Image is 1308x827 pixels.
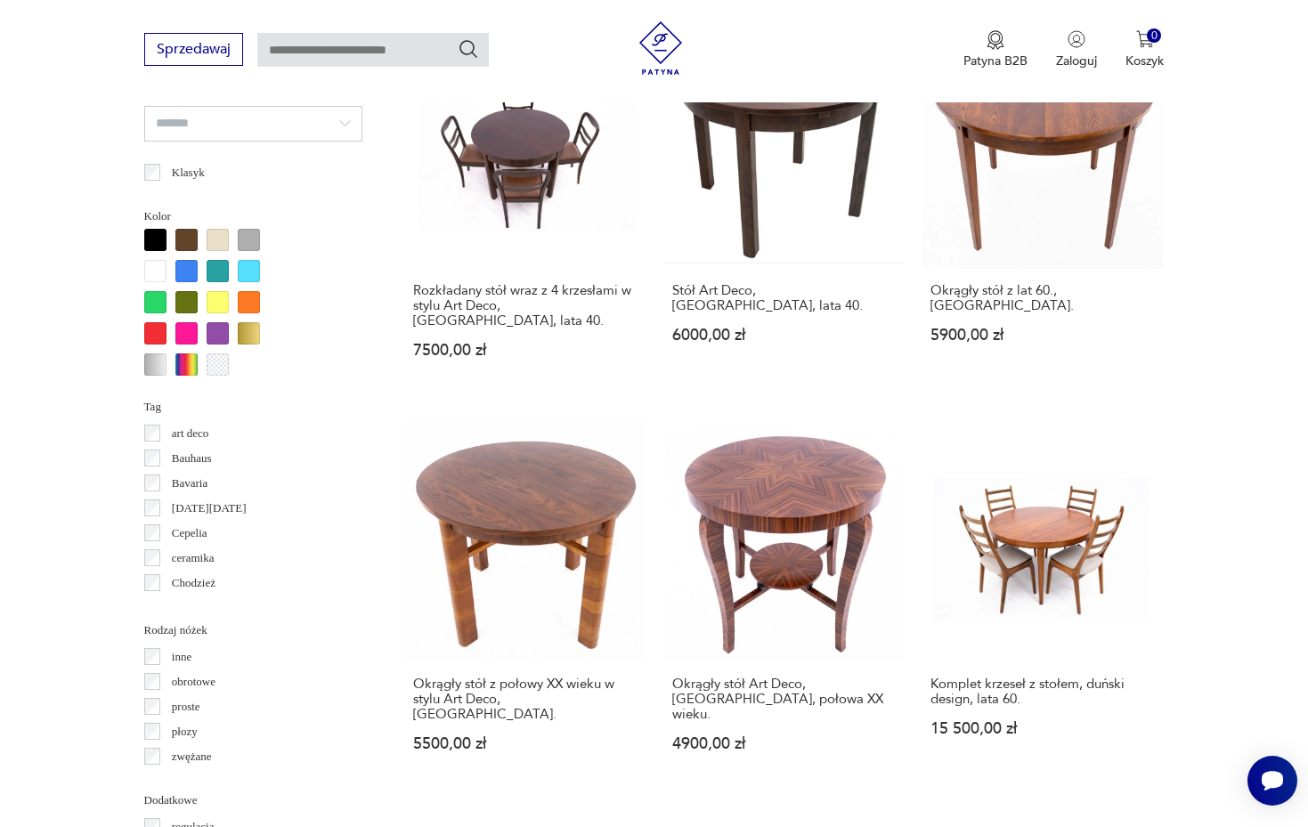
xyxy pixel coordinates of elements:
p: Chodzież [172,573,215,593]
h3: Komplet krzeseł z stołem, duński design, lata 60. [930,677,1156,707]
p: 15 500,00 zł [930,721,1156,736]
a: Sprzedawaj [144,45,243,57]
button: 0Koszyk [1125,30,1164,69]
h3: Okrągły stół Art Deco, [GEOGRAPHIC_DATA], połowa XX wieku. [672,677,898,722]
img: Patyna - sklep z meblami i dekoracjami vintage [634,21,687,75]
a: Rozkładany stół wraz z 4 krzesłami w stylu Art Deco, Polska, lata 40.Rozkładany stół wraz z 4 krz... [405,28,646,393]
p: Patyna B2B [963,53,1028,69]
img: Ikonka użytkownika [1068,30,1085,48]
a: Komplet krzeseł z stołem, duński design, lata 60.Komplet krzeseł z stołem, duński design, lata 60... [922,421,1164,786]
p: zwężane [172,747,212,766]
p: Ćmielów [172,598,215,618]
p: Tag [144,397,362,417]
h3: Stół Art Deco, [GEOGRAPHIC_DATA], lata 40. [672,283,898,313]
a: Okrągły stół z lat 60., Polska.Okrągły stół z lat 60., [GEOGRAPHIC_DATA].5900,00 zł [922,28,1164,393]
p: Kolor [144,207,362,226]
p: Rodzaj nóżek [144,620,362,640]
p: [DATE][DATE] [172,499,247,518]
p: 6000,00 zł [672,328,898,343]
img: Ikona koszyka [1136,30,1154,48]
button: Szukaj [458,38,479,60]
a: Okrągły stół Art Deco, Polska, połowa XX wieku.Okrągły stół Art Deco, [GEOGRAPHIC_DATA], połowa X... [664,421,906,786]
p: inne [172,647,191,667]
p: Cepelia [172,523,207,543]
div: 0 [1147,28,1162,44]
p: Koszyk [1125,53,1164,69]
h3: Okrągły stół z lat 60., [GEOGRAPHIC_DATA]. [930,283,1156,313]
button: Sprzedawaj [144,33,243,66]
p: ceramika [172,548,215,568]
a: Okrągły stół z połowy XX wieku w stylu Art Deco, Polska.Okrągły stół z połowy XX wieku w stylu Ar... [405,421,646,786]
p: Zaloguj [1056,53,1097,69]
p: 4900,00 zł [672,736,898,751]
p: płozy [172,722,198,742]
p: 5500,00 zł [413,736,638,751]
p: 7500,00 zł [413,343,638,358]
p: Bavaria [172,474,207,493]
p: Bauhaus [172,449,212,468]
a: Ikona medaluPatyna B2B [963,30,1028,69]
p: proste [172,697,200,717]
button: Patyna B2B [963,30,1028,69]
a: Stół Art Deco, Polska, lata 40.Stół Art Deco, [GEOGRAPHIC_DATA], lata 40.6000,00 zł [664,28,906,393]
button: Zaloguj [1056,30,1097,69]
iframe: Smartsupp widget button [1247,756,1297,806]
p: Dodatkowe [144,791,362,810]
img: Ikona medalu [987,30,1004,50]
h3: Rozkładany stół wraz z 4 krzesłami w stylu Art Deco, [GEOGRAPHIC_DATA], lata 40. [413,283,638,328]
p: obrotowe [172,672,215,692]
p: Klasyk [172,163,205,182]
p: art deco [172,424,209,443]
h3: Okrągły stół z połowy XX wieku w stylu Art Deco, [GEOGRAPHIC_DATA]. [413,677,638,722]
p: 5900,00 zł [930,328,1156,343]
